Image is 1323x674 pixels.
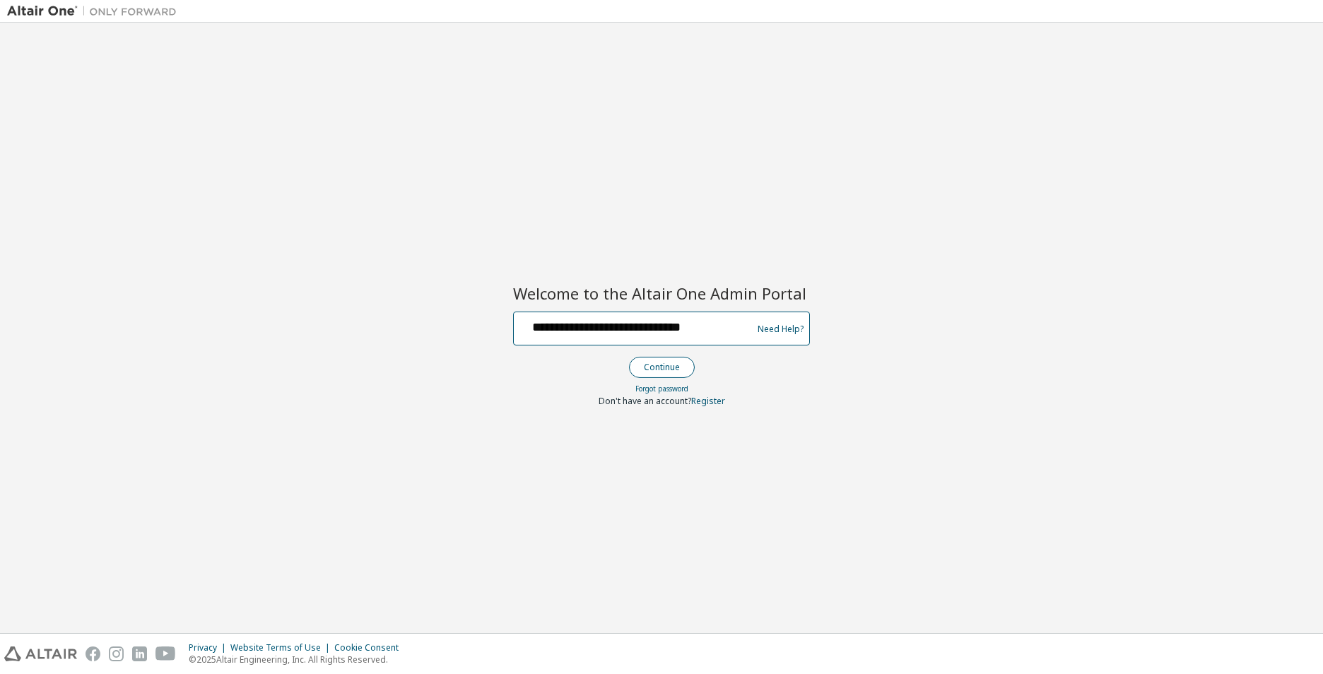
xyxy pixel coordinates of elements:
p: © 2025 Altair Engineering, Inc. All Rights Reserved. [189,654,407,666]
div: Cookie Consent [334,642,407,654]
img: altair_logo.svg [4,646,77,661]
button: Continue [629,357,695,378]
a: Forgot password [635,384,688,394]
img: linkedin.svg [132,646,147,661]
a: Register [691,395,725,407]
div: Privacy [189,642,230,654]
img: Altair One [7,4,184,18]
div: Website Terms of Use [230,642,334,654]
img: youtube.svg [155,646,176,661]
span: Don't have an account? [599,395,691,407]
img: facebook.svg [86,646,100,661]
h2: Welcome to the Altair One Admin Portal [513,283,810,303]
img: instagram.svg [109,646,124,661]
